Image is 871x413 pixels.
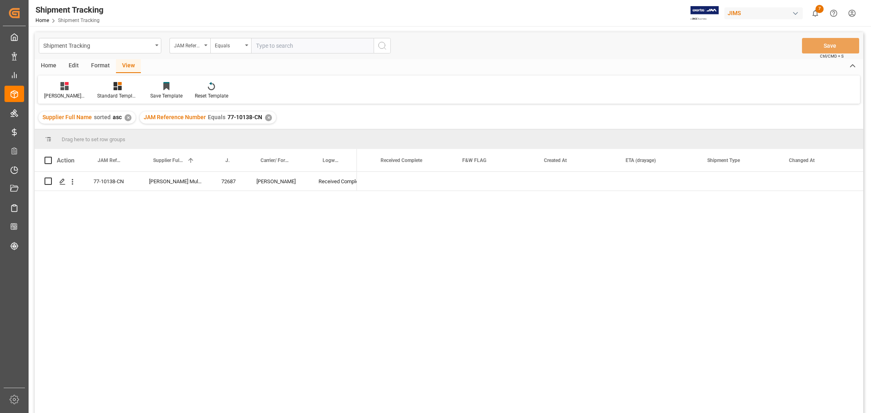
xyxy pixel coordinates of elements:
div: JAM Reference Number [174,40,202,49]
span: 77-10138-CN [227,114,262,120]
button: Save [802,38,859,53]
span: ETA (drayage) [626,158,656,163]
div: Format [85,59,116,73]
button: search button [374,38,391,53]
span: JAM Reference Number [144,114,206,120]
button: open menu [210,38,251,53]
span: F&W FLAG [462,158,486,163]
button: show 7 new notifications [806,4,824,22]
div: Standard Templates [97,92,138,100]
span: sorted [94,114,111,120]
span: asc [113,114,122,120]
div: [PERSON_NAME] [247,172,309,191]
div: Press SPACE to select this row. [35,172,357,191]
button: Help Center [824,4,843,22]
a: Home [36,18,49,23]
span: Supplier Full Name [42,114,92,120]
span: Logward Status [323,158,340,163]
span: Carrier/ Forwarder Name [261,158,292,163]
span: JAM Shipment Number [225,158,229,163]
span: Ctrl/CMD + S [820,53,844,59]
div: Edit [62,59,85,73]
div: Equals [215,40,243,49]
span: Changed At [789,158,815,163]
div: Shipment Tracking [36,4,103,16]
div: 72687 [212,172,247,191]
span: Received Complete [381,158,422,163]
div: ✕ [125,114,131,121]
div: View [116,59,141,73]
span: Created At [544,158,567,163]
input: Type to search [251,38,374,53]
span: Drag here to set row groups [62,136,125,142]
div: [PERSON_NAME] Multimedia [GEOGRAPHIC_DATA] [139,172,212,191]
div: Save Template [150,92,183,100]
div: Reset Template [195,92,228,100]
div: Action [57,157,74,164]
div: JIMS [724,7,803,19]
span: Equals [208,114,225,120]
div: ✕ [265,114,272,121]
button: JIMS [724,5,806,21]
div: 77-10138-CN [84,172,139,191]
span: Supplier Full Name [153,158,184,163]
div: Home [35,59,62,73]
span: Shipment Type [707,158,740,163]
div: [PERSON_NAME]'s tracking all_sample [44,92,85,100]
span: 7 [815,5,824,13]
button: open menu [169,38,210,53]
span: JAM Reference Number [98,158,122,163]
button: open menu [39,38,161,53]
div: Shipment Tracking [43,40,152,50]
div: Received Complete [319,172,347,191]
img: Exertis%20JAM%20-%20Email%20Logo.jpg_1722504956.jpg [691,6,719,20]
